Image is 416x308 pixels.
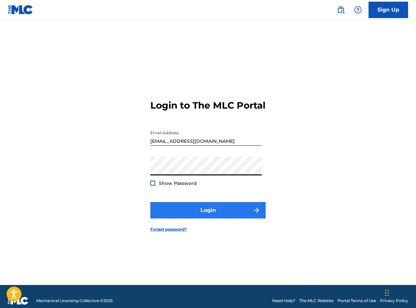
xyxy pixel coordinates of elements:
a: The MLC Website [299,298,334,304]
img: MLC Logo [8,5,33,14]
span: Mechanical Licensing Collective © 2025 [36,298,113,304]
img: search [337,6,345,14]
div: Drag [385,283,389,303]
a: Privacy Policy [380,298,408,304]
a: Public Search [334,3,347,16]
a: Forgot password? [150,226,187,232]
h3: Login to The MLC Portal [150,100,265,111]
a: Sign Up [369,2,408,18]
iframe: Chat Widget [383,276,416,308]
a: Portal Terms of Use [338,298,376,304]
img: logo [8,297,28,305]
button: Login [150,202,266,218]
a: Need Help? [272,298,295,304]
img: help [354,6,362,14]
img: f7272a7cc735f4ea7f67.svg [253,206,260,214]
div: Help [351,3,365,16]
span: Show Password [159,180,197,186]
